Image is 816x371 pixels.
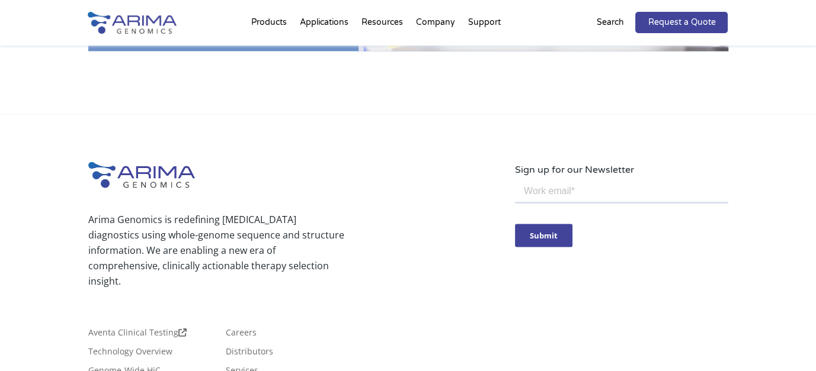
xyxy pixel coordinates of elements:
a: Technology Overview [88,347,172,360]
p: Search [596,15,623,30]
a: Aventa Clinical Testing [88,328,187,341]
a: Distributors [226,347,273,360]
a: Request a Quote [635,12,728,33]
img: Arima-Genomics-logo [88,162,195,188]
a: Careers [226,328,257,341]
img: Arima-Genomics-logo [88,12,177,34]
iframe: Form 0 [515,177,728,267]
p: Arima Genomics is redefining [MEDICAL_DATA] diagnostics using whole-genome sequence and structure... [88,211,344,288]
p: Sign up for our Newsletter [515,162,728,177]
